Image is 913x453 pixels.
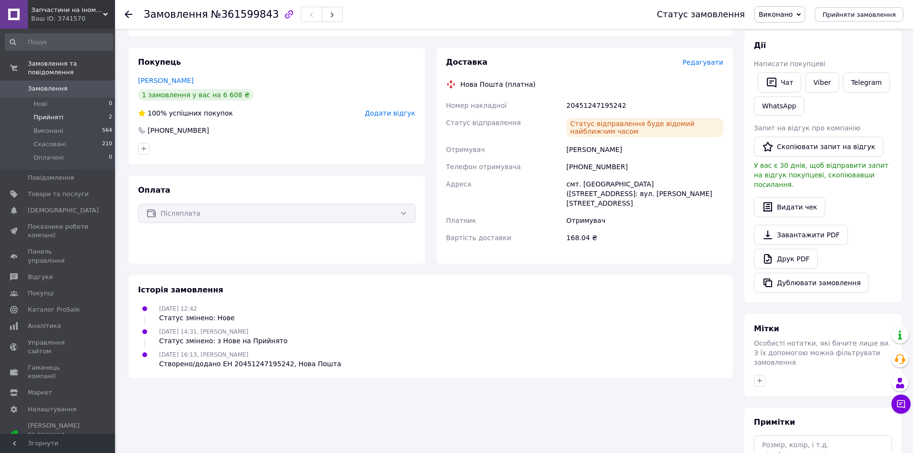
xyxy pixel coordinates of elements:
div: Повернутися назад [125,10,132,19]
span: Примітки [754,418,795,427]
a: Завантажити PDF [754,225,848,245]
span: Прийняті [34,113,63,122]
span: [PERSON_NAME] та рахунки [28,421,89,448]
div: [PHONE_NUMBER] [565,158,725,175]
span: №361599843 [211,9,279,20]
span: Товари та послуги [28,190,89,198]
span: Каталог ProSale [28,305,80,314]
button: Скопіювати запит на відгук [754,137,883,157]
input: Пошук [5,34,113,51]
span: Прийняти замовлення [822,11,896,18]
span: Виконані [34,127,63,135]
span: Скасовані [34,140,66,149]
div: [PERSON_NAME] [565,141,725,158]
span: 564 [102,127,112,135]
span: [DATE] 12:42 [159,305,197,312]
span: Гаманець компанії [28,363,89,381]
span: 210 [102,140,112,149]
span: Доставка [446,58,488,67]
span: Адреса [446,180,472,188]
a: Telegram [843,72,890,93]
div: успішних покупок [138,108,233,118]
span: Телефон отримувача [446,163,521,171]
button: Дублювати замовлення [754,273,869,293]
span: Запчастини на іномарки [31,6,103,14]
a: [PERSON_NAME] [138,77,194,84]
span: Мітки [754,324,779,333]
a: Друк PDF [754,249,818,269]
button: Чат з покупцем [891,395,911,414]
span: Панель управління [28,247,89,265]
div: [PHONE_NUMBER] [147,126,210,135]
span: Запит на відгук про компанію [754,124,860,132]
span: Повідомлення [28,174,74,182]
span: [DATE] 16:13, [PERSON_NAME] [159,351,248,358]
span: [DATE] 14:31, [PERSON_NAME] [159,328,248,335]
span: Замовлення [28,84,68,93]
span: Виконано [759,11,793,18]
span: Вартість доставки [446,234,511,242]
div: 1 замовлення у вас на 6 608 ₴ [138,89,254,101]
span: 0 [109,100,112,108]
span: Управління сайтом [28,338,89,356]
span: Маркет [28,388,52,397]
div: Ваш ID: 3741570 [31,14,115,23]
div: 20451247195242 [565,97,725,114]
a: Viber [805,72,839,93]
div: 168.04 ₴ [565,229,725,246]
span: Відгуки [28,273,53,281]
div: Статус відправлення буде відомий найближчим часом [566,118,723,137]
span: 2 [109,113,112,122]
div: Створено/додано ЕН 20451247195242, Нова Пошта [159,359,341,369]
div: Отримувач [565,212,725,229]
span: Оплачені [34,153,64,162]
a: WhatsApp [754,96,804,116]
span: 100% [148,109,167,117]
span: У вас є 30 днів, щоб відправити запит на відгук покупцеві, скопіювавши посилання. [754,162,889,188]
span: Дії [754,41,766,50]
span: Налаштування [28,405,77,414]
span: Аналітика [28,322,61,330]
span: Особисті нотатки, які бачите лише ви. З їх допомогою можна фільтрувати замовлення [754,339,890,366]
span: Оплата [138,186,170,195]
div: Статус змінено: з Нове на Прийнято [159,336,288,346]
span: Показники роботи компанії [28,222,89,240]
div: смт. [GEOGRAPHIC_DATA] ([STREET_ADDRESS]: вул. [PERSON_NAME][STREET_ADDRESS] [565,175,725,212]
span: Редагувати [682,58,723,66]
span: Платник [446,217,476,224]
span: Замовлення [144,9,208,20]
button: Чат [758,72,801,93]
span: Історія замовлення [138,285,223,294]
span: [DEMOGRAPHIC_DATA] [28,206,99,215]
span: Статус відправлення [446,119,521,127]
span: Написати покупцеві [754,60,825,68]
span: Номер накладної [446,102,507,109]
button: Видати чек [754,197,825,217]
span: 0 [109,153,112,162]
span: Замовлення та повідомлення [28,59,115,77]
button: Прийняти замовлення [815,7,903,22]
div: Статус замовлення [657,10,745,19]
span: Додати відгук [365,109,415,117]
span: Покупці [28,289,54,298]
span: Покупець [138,58,181,67]
span: Отримувач [446,146,485,153]
span: Нові [34,100,47,108]
div: Нова Пошта (платна) [458,80,538,89]
div: Статус змінено: Нове [159,313,235,323]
